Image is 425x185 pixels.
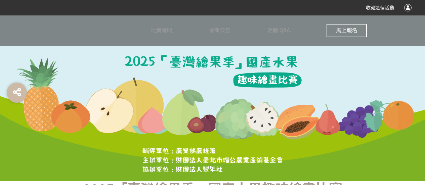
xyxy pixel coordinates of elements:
[267,27,290,34] span: 活動 Q&A
[151,15,172,46] a: 比賽說明
[209,15,230,46] a: 最新公告
[112,48,313,149] img: 2025「臺灣繪果季」國產水果趣味繪畫比賽
[336,27,357,34] span: 馬上報名
[267,15,290,46] a: 活動 Q&A
[327,24,367,37] button: 馬上報名
[209,27,230,34] span: 最新公告
[151,27,172,34] span: 比賽說明
[366,5,394,10] span: 收藏這個活動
